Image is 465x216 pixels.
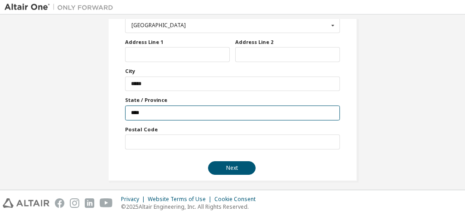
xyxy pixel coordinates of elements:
label: Postal Code [125,126,340,133]
div: [GEOGRAPHIC_DATA] [131,23,329,28]
img: altair_logo.svg [3,198,49,208]
img: facebook.svg [55,198,64,208]
button: Next [208,161,256,175]
img: Altair One [5,3,118,12]
div: Website Terms of Use [148,196,214,203]
img: instagram.svg [70,198,79,208]
div: Cookie Consent [214,196,261,203]
p: © 2025 Altair Engineering, Inc. All Rights Reserved. [121,203,261,211]
label: Address Line 2 [235,38,340,46]
img: youtube.svg [100,198,113,208]
div: Privacy [121,196,148,203]
label: State / Province [125,96,340,104]
label: Address Line 1 [125,38,230,46]
label: City [125,67,340,75]
img: linkedin.svg [85,198,94,208]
